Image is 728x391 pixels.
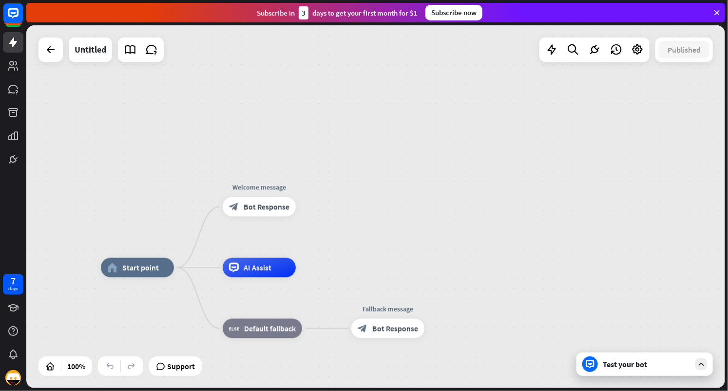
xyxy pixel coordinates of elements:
span: AI Assist [244,263,271,273]
span: Default fallback [244,324,296,334]
span: Bot Response [372,324,418,334]
div: days [8,285,18,292]
i: block_bot_response [229,202,239,212]
span: Bot Response [244,202,289,212]
div: Subscribe now [425,5,482,20]
i: home_2 [107,263,117,273]
i: block_fallback [229,324,239,334]
span: Start point [122,263,159,273]
div: Test your bot [603,359,690,369]
div: Subscribe in days to get your first month for $1 [257,6,418,19]
button: Open LiveChat chat widget [8,4,37,33]
span: Support [167,358,195,374]
div: Untitled [75,37,106,62]
div: Welcome message [215,183,303,192]
i: block_bot_response [358,324,367,334]
div: 100% [64,358,88,374]
div: Fallback message [344,304,432,314]
div: 7 [11,277,16,285]
div: 3 [299,6,308,19]
button: Published [659,41,709,58]
a: 7 days [3,274,23,295]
